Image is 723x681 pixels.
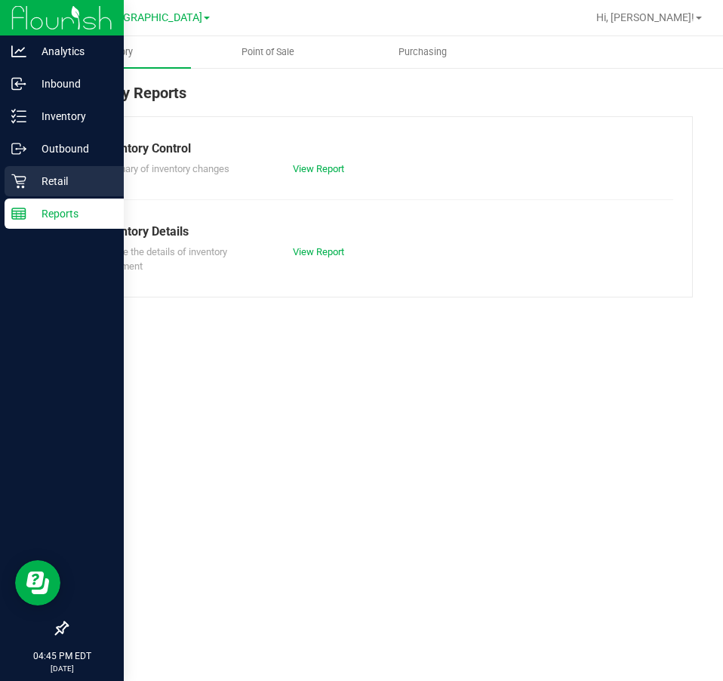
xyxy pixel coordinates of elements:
[11,44,26,59] inline-svg: Analytics
[26,140,117,158] p: Outbound
[293,163,344,174] a: View Report
[11,174,26,189] inline-svg: Retail
[66,82,693,116] div: Inventory Reports
[26,172,117,190] p: Retail
[11,141,26,156] inline-svg: Outbound
[11,109,26,124] inline-svg: Inventory
[346,36,500,68] a: Purchasing
[596,11,694,23] span: Hi, [PERSON_NAME]!
[26,75,117,93] p: Inbound
[11,206,26,221] inline-svg: Reports
[26,107,117,125] p: Inventory
[221,45,315,59] span: Point of Sale
[191,36,346,68] a: Point of Sale
[293,246,344,257] a: View Report
[26,42,117,60] p: Analytics
[97,163,229,174] span: Summary of inventory changes
[7,649,117,663] p: 04:45 PM EDT
[15,560,60,606] iframe: Resource center
[97,223,662,241] div: Inventory Details
[11,76,26,91] inline-svg: Inbound
[97,246,227,273] span: Explore the details of inventory movement
[7,663,117,674] p: [DATE]
[378,45,467,59] span: Purchasing
[26,205,117,223] p: Reports
[97,140,662,158] div: Inventory Control
[99,11,202,24] span: [GEOGRAPHIC_DATA]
